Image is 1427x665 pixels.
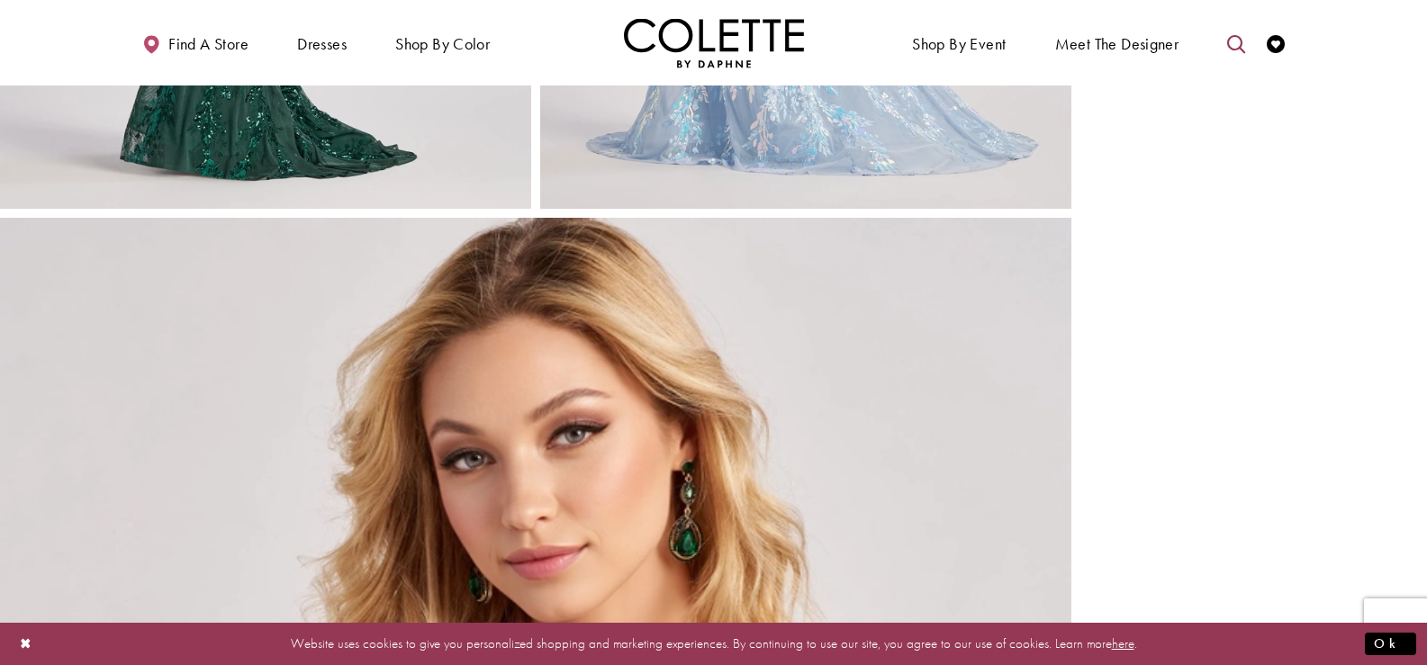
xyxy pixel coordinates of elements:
span: Shop By Event [912,35,1006,53]
span: Find a store [168,35,248,53]
a: Meet the designer [1051,18,1184,67]
span: Dresses [297,35,347,53]
p: Website uses cookies to give you personalized shopping and marketing experiences. By continuing t... [130,632,1297,656]
span: Shop by color [395,35,490,53]
span: Meet the designer [1055,35,1179,53]
span: Shop by color [391,18,494,67]
span: Shop By Event [908,18,1010,67]
a: Check Wishlist [1262,18,1289,67]
a: Toggle search [1223,18,1250,67]
img: Colette by Daphne [624,18,804,67]
span: Dresses [293,18,351,67]
button: Submit Dialog [1365,633,1416,655]
a: Visit Home Page [624,18,804,67]
button: Close Dialog [11,628,41,660]
a: here [1112,634,1134,652]
a: Find a store [138,18,253,67]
